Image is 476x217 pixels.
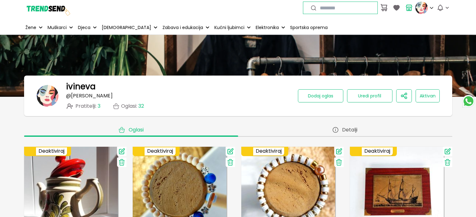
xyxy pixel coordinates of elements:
[256,24,279,31] p: Elektronika
[254,21,286,34] button: Elektronika
[121,103,144,109] p: Oglasi :
[100,21,159,34] button: [DEMOGRAPHIC_DATA]
[342,127,357,133] span: Detalji
[308,93,333,99] span: Dodaj oglas
[129,127,144,133] span: Oglasi
[298,89,343,102] button: Dodaj oglas
[46,21,74,34] button: Muškarci
[415,2,428,14] img: profile picture
[213,21,252,34] button: Kućni ljubimci
[416,89,440,102] button: Aktivan
[138,102,144,110] span: 32
[25,24,36,31] p: Žene
[77,21,98,34] button: Djeca
[98,102,100,110] span: 3
[347,89,392,102] button: Uredi profil
[214,24,244,31] p: Kućni ljubimci
[102,24,151,31] p: [DEMOGRAPHIC_DATA]
[66,82,95,91] h1: ivineva
[162,24,203,31] p: Zabava i edukacija
[78,24,90,31] p: Djeca
[289,21,329,34] a: Sportska oprema
[75,103,100,109] span: Pratitelji :
[24,21,44,34] button: Žene
[161,21,211,34] button: Zabava i edukacija
[66,93,113,99] p: @ [PERSON_NAME]
[37,85,59,107] img: banner
[48,24,67,31] p: Muškarci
